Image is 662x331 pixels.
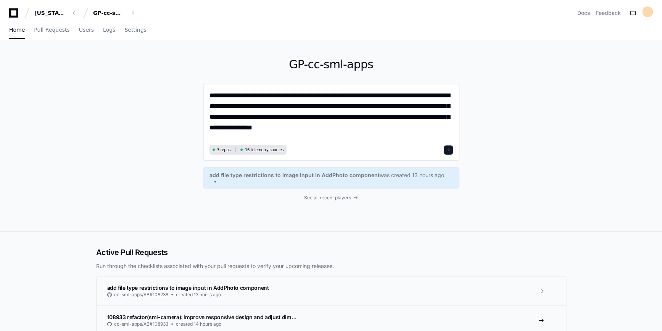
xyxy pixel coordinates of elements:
[217,147,231,153] span: 3 repos
[107,284,269,291] span: add file type restrictions to image input in AddPhoto component
[304,195,351,201] span: See all recent players
[79,27,94,32] span: Users
[245,147,283,153] span: 16 telemetry sources
[96,262,566,270] p: Run through the checklists associated with your pull requests to verify your upcoming releases.
[103,21,115,39] a: Logs
[31,6,80,20] button: [US_STATE] Pacific
[577,9,590,17] a: Docs
[34,27,69,32] span: Pull Requests
[209,171,453,184] a: add file type restrictions to image input in AddPhoto componentwas created 13 hours ago
[124,21,146,39] a: Settings
[209,171,380,179] span: add file type restrictions to image input in AddPhoto component
[203,58,459,71] h1: GP-cc-sml-apps
[34,21,69,39] a: Pull Requests
[34,9,67,17] div: [US_STATE] Pacific
[93,9,126,17] div: GP-cc-sml-apps
[203,195,459,201] a: See all recent players
[90,6,139,20] button: GP-cc-sml-apps
[114,292,168,298] span: cc-sml-apps/AB#108238
[79,21,94,39] a: Users
[97,276,566,305] a: add file type restrictions to image input in AddPhoto componentcc-sml-apps/AB#108238created 13 ho...
[103,27,115,32] span: Logs
[380,171,444,179] span: was created 13 hours ago
[114,321,168,327] span: cc-sml-apps/AB#108933
[96,247,566,258] h2: Active Pull Requests
[9,27,25,32] span: Home
[124,27,146,32] span: Settings
[107,314,296,320] span: 108933 refactor(sml-camera): improve responsive design and adjust dim…
[596,9,621,17] button: Feedback
[176,292,221,298] span: created 13 hours ago
[176,321,221,327] span: created 14 hours ago
[9,21,25,39] a: Home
